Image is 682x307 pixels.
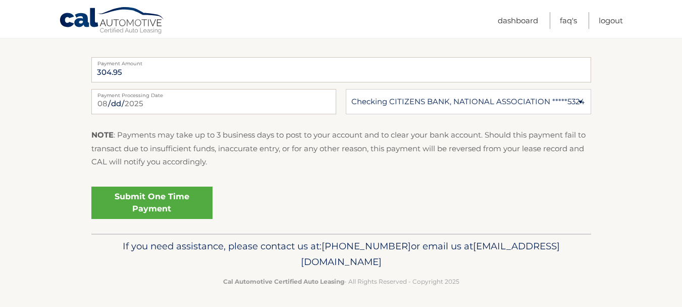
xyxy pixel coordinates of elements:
[91,187,213,219] a: Submit One Time Payment
[599,12,623,29] a: Logout
[91,130,114,140] strong: NOTE
[91,89,336,114] input: Payment Date
[223,278,344,285] strong: Cal Automotive Certified Auto Leasing
[98,276,585,287] p: - All Rights Reserved - Copyright 2025
[498,12,538,29] a: Dashboard
[59,7,165,36] a: Cal Automotive
[322,240,411,252] span: [PHONE_NUMBER]
[91,89,336,97] label: Payment Processing Date
[91,128,591,168] p: : Payments may take up to 3 business days to post to your account and to clear your bank account....
[91,57,591,65] label: Payment Amount
[91,57,591,82] input: Payment Amount
[560,12,577,29] a: FAQ's
[98,238,585,271] p: If you need assistance, please contact us at: or email us at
